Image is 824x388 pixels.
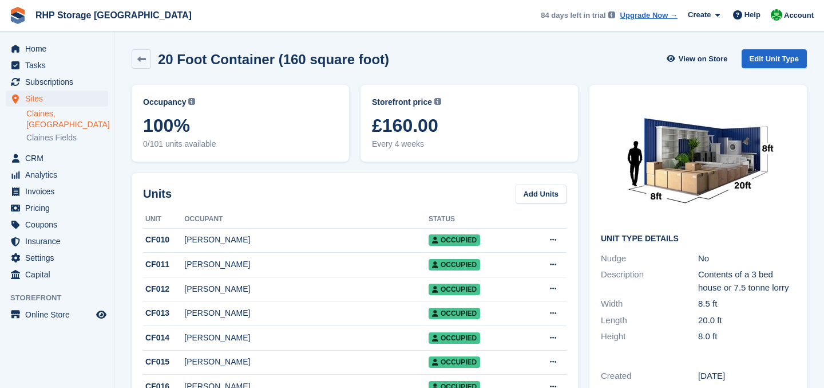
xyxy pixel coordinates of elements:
[25,250,94,266] span: Settings
[516,185,566,203] a: Add Units
[601,268,698,294] div: Description
[143,258,184,271] div: CF011
[601,297,698,311] div: Width
[94,308,108,322] a: Preview store
[143,185,172,202] h2: Units
[25,183,94,199] span: Invoices
[744,9,760,21] span: Help
[143,138,338,150] span: 0/101 units available
[698,297,795,311] div: 8.5 ft
[698,370,795,383] div: [DATE]
[143,283,184,295] div: CF012
[620,10,678,21] a: Upgrade Now →
[6,183,108,199] a: menu
[184,332,429,344] div: [PERSON_NAME]
[771,9,782,21] img: Rod
[25,150,94,166] span: CRM
[608,11,615,18] img: icon-info-grey-7440780725fd019a000dd9b08b2336e03edf1995a4989e88bcd33f0948082b44.svg
[158,52,389,67] h2: 20 Foot Container (160 square foot)
[429,259,480,271] span: Occupied
[9,7,26,24] img: stora-icon-8386f47178a22dfd0bd8f6a31ec36ba5ce8667c1dd55bd0f319d3a0aa187defe.svg
[601,234,795,244] h2: Unit Type details
[6,217,108,233] a: menu
[429,210,529,229] th: Status
[698,330,795,343] div: 8.0 ft
[372,138,566,150] span: Every 4 weeks
[184,210,429,229] th: Occupant
[25,200,94,216] span: Pricing
[372,115,566,136] span: £160.00
[679,53,728,65] span: View on Store
[25,41,94,57] span: Home
[6,233,108,249] a: menu
[6,167,108,183] a: menu
[25,307,94,323] span: Online Store
[6,307,108,323] a: menu
[184,356,429,368] div: [PERSON_NAME]
[10,292,114,304] span: Storefront
[25,74,94,90] span: Subscriptions
[26,132,108,143] a: Claines Fields
[6,57,108,73] a: menu
[742,49,807,68] a: Edit Unit Type
[429,308,480,319] span: Occupied
[143,210,184,229] th: Unit
[6,250,108,266] a: menu
[6,91,108,107] a: menu
[429,356,480,368] span: Occupied
[698,268,795,294] div: Contents of a 3 bed house or 7.5 tonne lorry
[612,96,784,225] img: 20-ft-container%20(27).jpg
[372,96,432,108] span: Storefront price
[429,284,480,295] span: Occupied
[6,200,108,216] a: menu
[6,150,108,166] a: menu
[25,91,94,107] span: Sites
[143,307,184,319] div: CF013
[698,314,795,327] div: 20.0 ft
[688,9,711,21] span: Create
[143,332,184,344] div: CF014
[25,167,94,183] span: Analytics
[429,234,480,246] span: Occupied
[25,217,94,233] span: Coupons
[184,307,429,319] div: [PERSON_NAME]
[184,258,429,271] div: [PERSON_NAME]
[143,96,186,108] span: Occupancy
[541,10,605,21] span: 84 days left in trial
[601,370,698,383] div: Created
[26,108,108,130] a: Claines, [GEOGRAPHIC_DATA]
[31,6,196,25] a: RHP Storage [GEOGRAPHIC_DATA]
[784,10,814,21] span: Account
[601,330,698,343] div: Height
[188,98,195,105] img: icon-info-grey-7440780725fd019a000dd9b08b2336e03edf1995a4989e88bcd33f0948082b44.svg
[6,74,108,90] a: menu
[25,57,94,73] span: Tasks
[601,252,698,265] div: Nudge
[25,266,94,283] span: Capital
[434,98,441,105] img: icon-info-grey-7440780725fd019a000dd9b08b2336e03edf1995a4989e88bcd33f0948082b44.svg
[143,115,338,136] span: 100%
[184,283,429,295] div: [PERSON_NAME]
[6,41,108,57] a: menu
[184,234,429,246] div: [PERSON_NAME]
[698,252,795,265] div: No
[143,234,184,246] div: CF010
[665,49,732,68] a: View on Store
[429,332,480,344] span: Occupied
[6,266,108,283] a: menu
[25,233,94,249] span: Insurance
[601,314,698,327] div: Length
[143,356,184,368] div: CF015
